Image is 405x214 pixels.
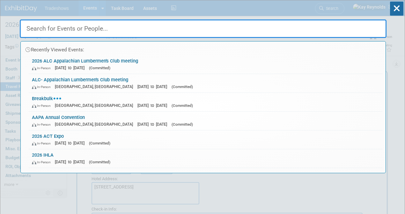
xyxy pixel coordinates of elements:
[172,122,193,127] span: (Committed)
[137,84,170,89] span: [DATE] to [DATE]
[55,122,136,127] span: [GEOGRAPHIC_DATA], [GEOGRAPHIC_DATA]
[29,93,382,111] a: Breakbulk In-Person [GEOGRAPHIC_DATA], [GEOGRAPHIC_DATA] [DATE] to [DATE] (Committed)
[20,19,387,38] input: Search for Events or People...
[172,85,193,89] span: (Committed)
[29,55,382,74] a: 2026 ALC Appalachian Lumbermen's Club meeting In-Person [DATE] to [DATE] (Committed)
[29,74,382,92] a: ALC- Appalachian Lumbermen's Club meeting In-Person [GEOGRAPHIC_DATA], [GEOGRAPHIC_DATA] [DATE] t...
[32,66,54,70] span: In-Person
[55,159,88,164] span: [DATE] to [DATE]
[32,122,54,127] span: In-Person
[29,112,382,130] a: AAPA Annual Convention In-Person [GEOGRAPHIC_DATA], [GEOGRAPHIC_DATA] [DATE] to [DATE] (Committed)
[32,160,54,164] span: In-Person
[89,160,110,164] span: (Committed)
[89,141,110,145] span: (Committed)
[55,84,136,89] span: [GEOGRAPHIC_DATA], [GEOGRAPHIC_DATA]
[32,104,54,108] span: In-Person
[137,122,170,127] span: [DATE] to [DATE]
[137,103,170,108] span: [DATE] to [DATE]
[55,141,88,145] span: [DATE] to [DATE]
[32,141,54,145] span: In-Person
[172,103,193,108] span: (Committed)
[29,149,382,168] a: 2026 IHLA In-Person [DATE] to [DATE] (Committed)
[89,66,110,70] span: (Committed)
[29,130,382,149] a: 2026 ACT Expo In-Person [DATE] to [DATE] (Committed)
[55,103,136,108] span: [GEOGRAPHIC_DATA], [GEOGRAPHIC_DATA]
[4,3,281,9] body: Rich Text Area. Press ALT-0 for help.
[32,85,54,89] span: In-Person
[24,41,382,55] div: Recently Viewed Events:
[55,65,88,70] span: [DATE] to [DATE]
